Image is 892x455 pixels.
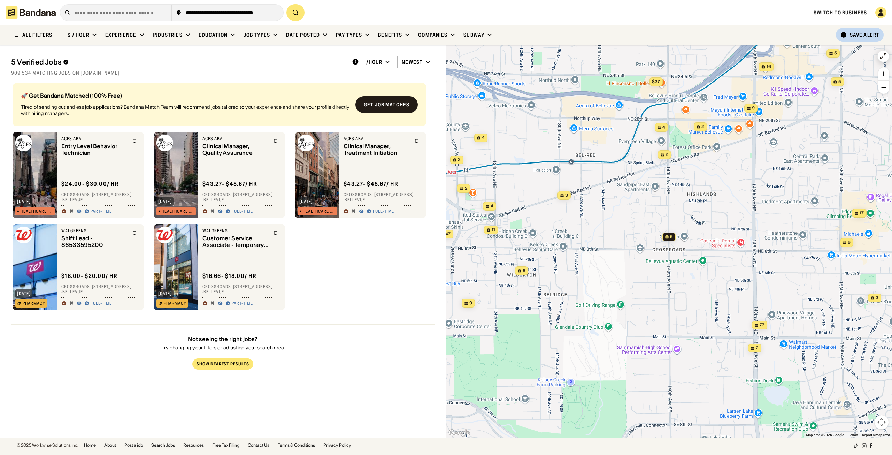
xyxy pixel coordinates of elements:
img: Google [448,429,471,438]
a: Contact Us [248,443,269,447]
div: Healthcare & Mental Health [21,209,53,213]
div: © 2025 Workwise Solutions Inc. [17,443,78,447]
div: /hour [366,59,383,65]
span: 4 [662,124,665,130]
span: 6 [848,240,851,245]
div: Full-time [373,209,394,214]
div: Try changing your filters or adjusting your search area [162,346,284,350]
div: ACES ABA [344,136,410,142]
div: ACES ABA [202,136,269,142]
a: Report a map error [862,433,890,437]
div: Industries [153,32,183,38]
div: Crossroads · [STREET_ADDRESS] · Bellevue [202,284,281,295]
div: Healthcare & Mental Health [303,209,335,213]
div: $ 43.27 - $45.67 / hr [344,180,398,188]
div: Get job matches [364,102,409,107]
span: 11 [492,227,495,233]
div: Crossroads · [STREET_ADDRESS] · Bellevue [202,192,281,203]
div: [DATE] [17,199,31,204]
span: 16 [767,64,771,70]
div: Clinical Manager, Treatment Initiation [344,143,410,156]
div: Crossroads · [STREET_ADDRESS] · Bellevue [61,284,140,295]
div: Healthcare & Mental Health [162,209,194,213]
div: 5 Verified Jobs [11,58,346,66]
div: Tired of sending out endless job applications? Bandana Match Team will recommend jobs tailored to... [21,104,350,116]
a: Home [84,443,96,447]
span: 2 [465,185,468,191]
div: $ / hour [68,32,89,38]
a: Privacy Policy [323,443,351,447]
a: Terms & Conditions [278,443,315,447]
div: Full-time [91,301,112,306]
div: grid [11,80,435,438]
div: Part-time [91,209,112,214]
div: Pharmacy [164,301,186,305]
div: Newest [402,59,423,65]
span: 5 [838,79,841,85]
div: $ 24.00 - $30.00 / hr [61,180,119,188]
span: 9 [469,300,472,306]
div: Full-time [232,209,253,214]
div: Shift Lead - 86533595200 [61,235,128,248]
div: Walgreens [202,228,269,234]
span: 2 [666,152,668,158]
span: 9 [752,105,755,111]
span: 77 [760,322,764,328]
span: 6 [523,268,525,274]
img: ACES ABA logo [15,135,32,151]
div: Job Types [244,32,270,38]
div: Entry Level Behavior Technician [61,143,128,156]
div: Subway [463,32,484,38]
a: About [104,443,116,447]
div: Save Alert [850,32,879,38]
span: 4 [491,203,493,209]
div: $ 18.00 - $20.00 / hr [61,272,117,280]
span: 3 [565,192,568,198]
span: $47 [443,231,451,236]
div: Companies [418,32,447,38]
a: Resources [183,443,204,447]
div: Pharmacy [23,301,45,305]
div: Education [199,32,228,38]
button: Map camera controls [875,415,889,429]
img: ACES ABA logo [156,135,173,151]
span: Map data ©2025 Google [806,433,844,437]
span: 5 [834,50,837,56]
div: Pay Types [336,32,362,38]
a: Free Tax Filing [212,443,239,447]
img: ACES ABA logo [298,135,314,151]
a: Search Jobs [151,443,175,447]
div: Benefits [378,32,402,38]
div: Crossroads · [STREET_ADDRESS] · Bellevue [344,192,422,203]
span: 4 [482,135,485,141]
div: [DATE] [158,199,172,204]
span: 3 [876,295,878,301]
span: 2 [756,345,759,351]
div: 🚀 Get Bandana Matched (100% Free) [21,93,350,98]
div: [DATE] [17,291,31,296]
div: Walgreens [61,228,128,234]
span: $27 [652,79,660,84]
div: Clinical Manager, Quality Assurance [202,143,269,156]
div: Customer Service Associate - Temporary - 86036039312 [202,235,269,248]
div: Date Posted [286,32,320,38]
img: Walgreens logo [15,227,32,243]
div: [DATE] [299,199,313,204]
span: 2 [458,157,461,163]
a: Open this area in Google Maps (opens a new window) [448,429,471,438]
a: Post a job [124,443,143,447]
span: 17 [860,210,864,216]
span: 2 [701,124,704,130]
div: Part-time [232,301,253,306]
div: [DATE] [158,291,172,296]
a: Switch to Business [814,9,867,16]
div: ALL FILTERS [22,32,52,37]
img: Walgreens logo [156,227,173,243]
span: 5 [670,234,673,240]
div: Crossroads · [STREET_ADDRESS] · Bellevue [61,192,140,203]
div: $ 43.27 - $45.67 / hr [202,180,257,188]
img: Bandana logotype [6,6,56,19]
div: Show Nearest Results [197,362,249,366]
div: ACES ABA [61,136,128,142]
